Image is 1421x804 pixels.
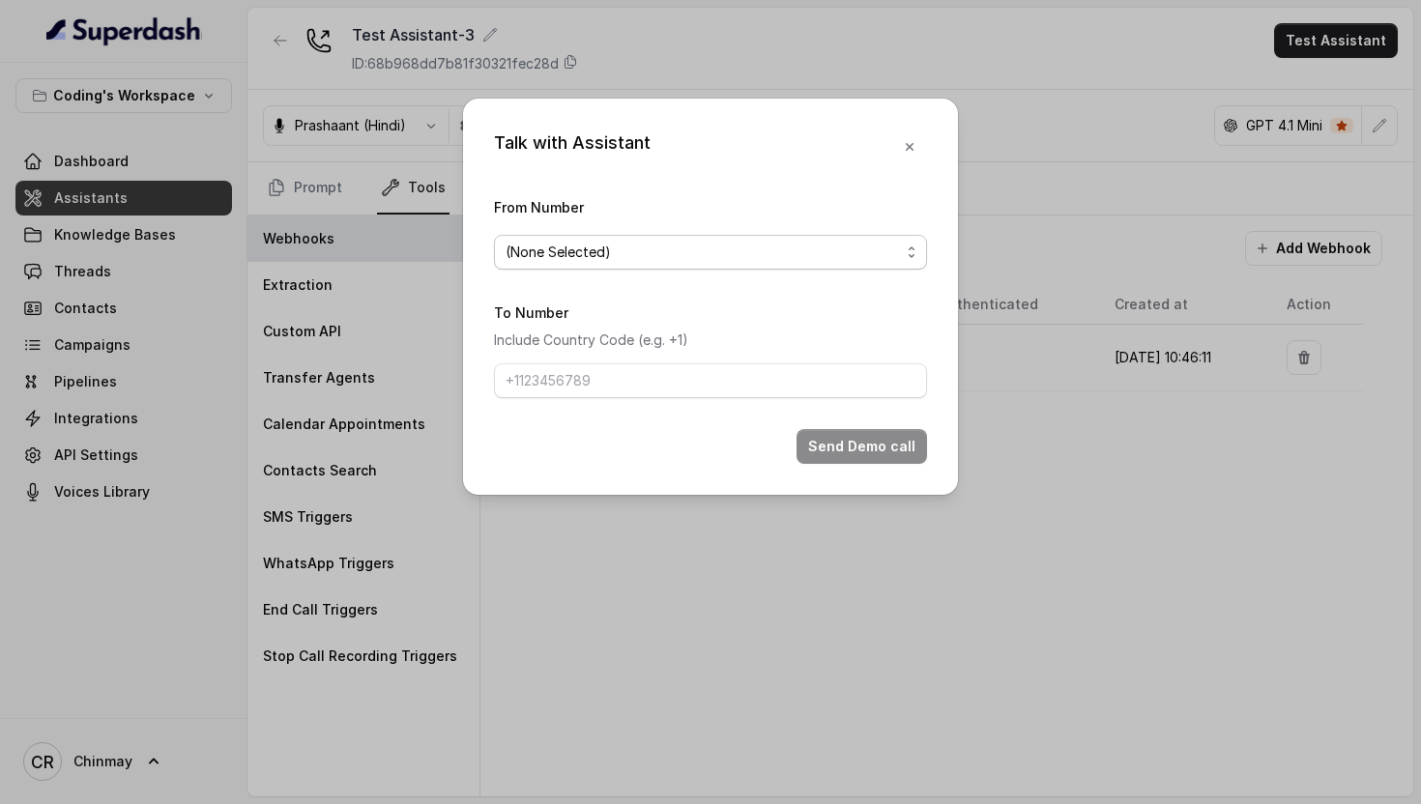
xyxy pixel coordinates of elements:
button: (None Selected) [494,235,927,270]
label: To Number [494,304,568,321]
button: Send Demo call [797,429,927,464]
span: (None Selected) [506,241,900,264]
input: +1123456789 [494,363,927,398]
p: Include Country Code (e.g. +1) [494,329,927,352]
div: Talk with Assistant [494,129,651,164]
label: From Number [494,199,584,215]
